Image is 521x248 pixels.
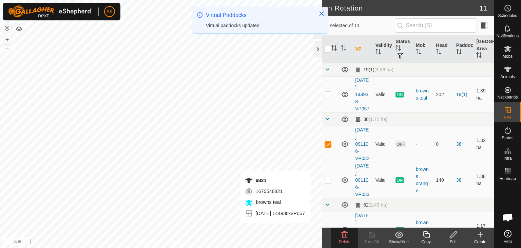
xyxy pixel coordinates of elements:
span: Infra [503,156,512,160]
span: (1.39 ha) [374,67,393,72]
td: 149 [433,162,454,198]
td: Valid [373,76,393,112]
a: [DATE] 091106-VP032 [355,127,369,161]
button: Close [317,9,326,18]
div: - [416,141,431,148]
td: Valid [373,162,393,198]
span: Notifications [497,34,519,38]
td: 1.17 ha [474,212,494,248]
span: ON [395,227,404,233]
span: ON [395,177,404,183]
a: 38 [456,177,462,183]
a: [DATE] 091106-VP033 [355,163,369,197]
div: Virtual Paddocks [206,11,312,19]
a: [DATE] 144938-VP057 [355,77,369,111]
td: 1.39 ha [474,76,494,112]
span: Schedules [498,14,517,18]
button: – [3,45,11,53]
span: (1.71 ha) [369,117,388,122]
a: [DATE] 153555-VP058 [355,213,369,247]
img: Gallagher Logo [8,5,93,18]
div: Edit [440,239,467,245]
span: ON [395,92,404,98]
td: 202 [433,76,454,112]
div: browns purple [416,219,431,241]
th: Paddock [454,35,474,63]
p-sorticon: Activate to sort [331,46,337,52]
p-sorticon: Activate to sort [395,46,401,52]
p-sorticon: Activate to sort [341,46,346,52]
div: browns orange [416,166,431,194]
span: VPs [504,116,511,120]
span: (2.49 ha) [369,202,388,208]
div: 19(1) [355,67,393,73]
div: 1670546821 [245,187,305,195]
th: Head [433,35,454,63]
div: Show/Hide [385,239,412,245]
th: Validity [373,35,393,63]
h2: In Rotation [326,4,480,12]
a: Contact Us [168,239,188,245]
span: browns teal [254,199,281,205]
th: Status [393,35,413,63]
span: 1 selected of 11 [326,22,394,29]
button: + [3,36,11,44]
span: Heatmap [499,177,516,181]
div: browns teal [416,87,431,102]
p-sorticon: Activate to sort [456,50,462,55]
p-sorticon: Activate to sort [476,53,482,59]
td: 0 [433,126,454,162]
p-sorticon: Activate to sort [436,50,441,55]
span: 11 [480,3,487,13]
th: VP [352,35,373,63]
span: AK [107,8,113,15]
a: Help [494,227,521,246]
a: 19(1) [456,92,467,97]
input: Search (S) [395,18,477,33]
span: Animals [500,75,515,79]
a: Privacy Policy [134,239,160,245]
td: Valid [373,212,393,248]
a: 38 [456,141,462,147]
div: Create [467,239,494,245]
p-sorticon: Activate to sort [416,50,421,55]
td: 1.38 ha [474,162,494,198]
td: 1.32 ha [474,126,494,162]
span: OFF [395,141,406,147]
div: [DATE] 144938-VP057 [245,210,305,218]
th: [GEOGRAPHIC_DATA] Area [474,35,494,63]
div: 38 [355,117,388,122]
span: Mobs [503,54,513,58]
a: 62 [456,227,462,232]
td: Valid [373,126,393,162]
div: Copy [412,239,440,245]
div: 6821 [245,176,305,184]
div: 62 [355,202,388,208]
span: Status [502,136,513,140]
span: Delete [339,240,351,244]
div: Open chat [498,207,518,228]
span: Neckbands [497,95,518,99]
button: Reset Map [3,24,11,33]
div: Turn Off [358,239,385,245]
p-sorticon: Activate to sort [375,50,381,55]
span: Help [503,240,512,244]
div: Virtual paddocks updated. [206,22,312,29]
button: Map Layers [15,25,23,33]
td: 142 [433,212,454,248]
th: Mob [413,35,433,63]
